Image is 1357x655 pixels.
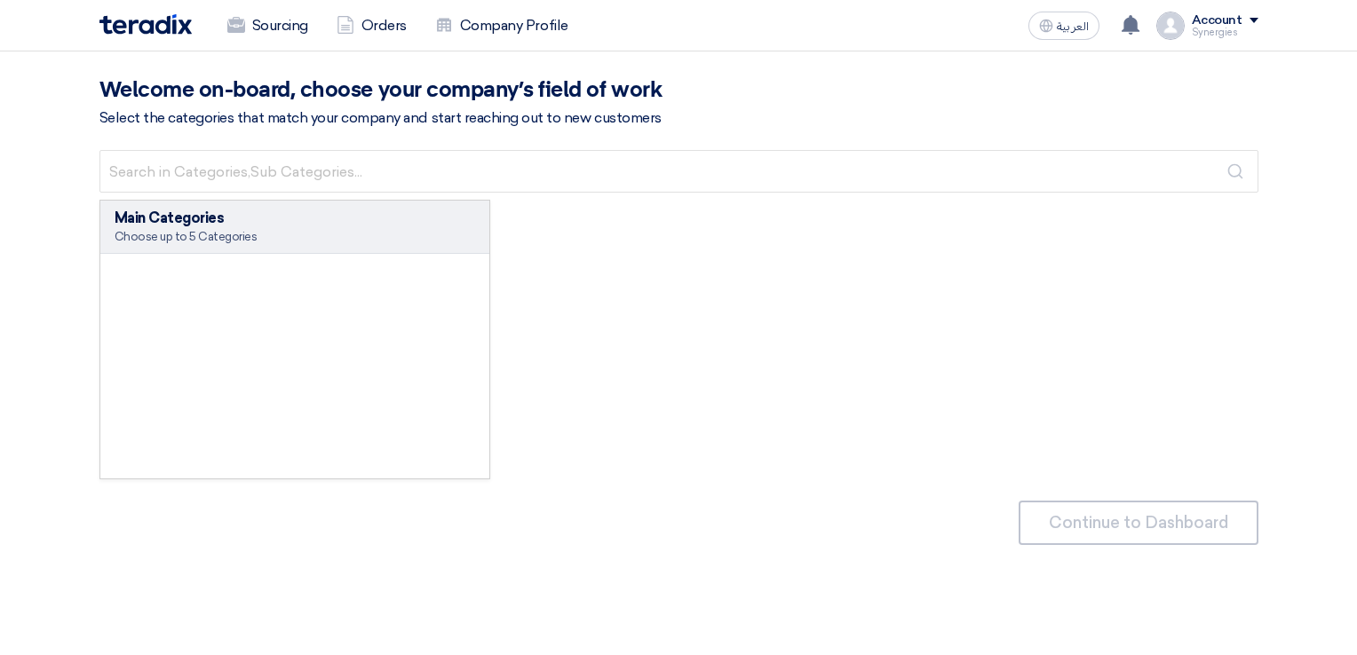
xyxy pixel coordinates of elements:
[115,208,476,229] div: Main Categories
[1192,13,1242,28] div: Account
[99,107,1258,129] div: Select the categories that match your company and start reaching out to new customers
[1057,20,1089,33] span: العربية
[1192,28,1258,37] div: Synergies
[322,6,421,45] a: Orders
[1019,501,1258,545] button: Continue to Dashboard
[1156,12,1185,40] img: profile_test.png
[213,6,322,45] a: Sourcing
[99,150,1258,193] input: Search in Categories,Sub Categories...
[421,6,583,45] a: Company Profile
[99,14,192,35] img: Teradix logo
[1028,12,1099,40] button: العربية
[99,78,1258,103] h2: Welcome on-board, choose your company’s field of work
[115,229,476,245] div: Choose up to 5 Categories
